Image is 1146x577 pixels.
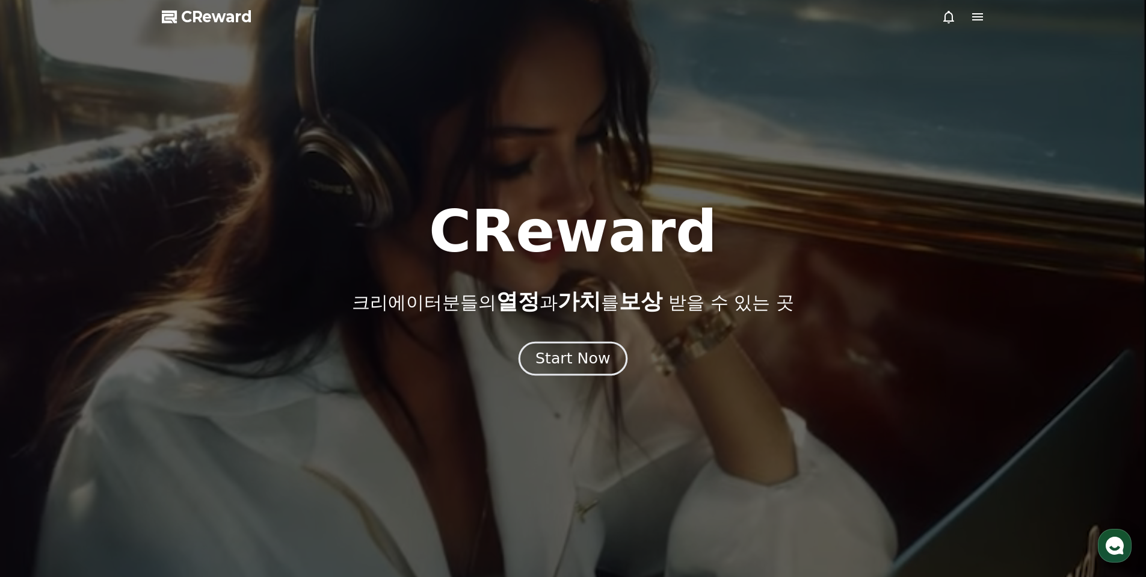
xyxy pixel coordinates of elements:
[4,381,79,412] a: 홈
[38,400,45,409] span: 홈
[79,381,155,412] a: 대화
[496,289,540,313] span: 열정
[110,400,125,410] span: 대화
[162,7,252,26] a: CReward
[155,381,231,412] a: 설정
[429,203,717,261] h1: CReward
[519,341,627,375] button: Start Now
[521,354,625,366] a: Start Now
[352,289,793,313] p: 크리에이터분들의 과 를 받을 수 있는 곳
[619,289,662,313] span: 보상
[181,7,252,26] span: CReward
[535,348,610,369] div: Start Now
[186,400,200,409] span: 설정
[558,289,601,313] span: 가치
